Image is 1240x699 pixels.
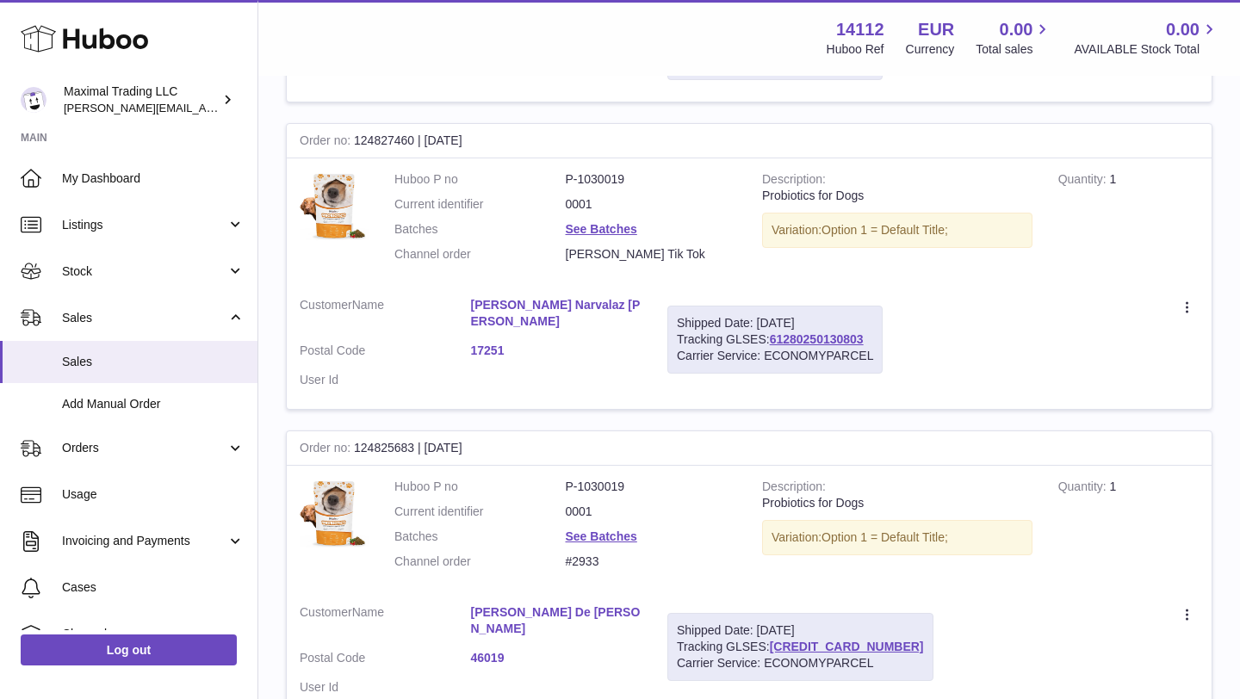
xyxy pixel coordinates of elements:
div: Shipped Date: [DATE] [677,622,924,639]
div: Domain: [DOMAIN_NAME] [45,45,189,59]
strong: 14112 [836,18,884,41]
strong: Quantity [1058,172,1110,190]
div: 124825683 | [DATE] [287,431,1212,466]
div: Variation: [762,520,1032,555]
dt: User Id [300,679,471,696]
strong: Order no [300,441,354,459]
div: Huboo Ref [827,41,884,58]
div: 124827460 | [DATE] [287,124,1212,158]
a: 0.00 Total sales [976,18,1052,58]
td: 1 [1045,466,1212,591]
div: Keywords by Traffic [190,102,290,113]
div: Shipped Date: [DATE] [677,315,873,331]
td: 1 [1045,158,1212,284]
span: Cases [62,579,245,596]
img: scott@scottkanacher.com [21,87,46,113]
a: 0.00 AVAILABLE Stock Total [1074,18,1219,58]
dt: Postal Code [300,650,471,671]
span: Orders [62,440,226,456]
span: Listings [62,217,226,233]
div: Currency [906,41,955,58]
a: [PERSON_NAME] Narvalaz [PERSON_NAME] [471,297,642,330]
dd: #2933 [566,554,737,570]
dd: P-1030019 [566,171,737,188]
dt: Channel order [394,554,566,570]
a: 61280250130803 [770,332,864,346]
span: 0.00 [1000,18,1033,41]
span: My Dashboard [62,170,245,187]
dt: Batches [394,529,566,545]
dt: Name [300,297,471,334]
dt: Name [300,604,471,641]
span: Customer [300,298,352,312]
dt: Huboo P no [394,479,566,495]
img: ProbioticsInfographicsDesign-01.jpg [300,171,369,240]
a: 17251 [471,343,642,359]
dd: 0001 [566,196,737,213]
div: Carrier Service: ECONOMYPARCEL [677,655,924,671]
dt: Current identifier [394,196,566,213]
dt: Huboo P no [394,171,566,188]
strong: Order no [300,133,354,152]
div: v 4.0.25 [48,28,84,41]
dd: P-1030019 [566,479,737,495]
a: [CREDIT_CARD_NUMBER] [770,640,924,653]
img: ProbioticsInfographicsDesign-01.jpg [300,479,369,547]
strong: Description [762,172,826,190]
div: Probiotics for Dogs [762,188,1032,204]
div: Tracking GLSES: [667,306,883,374]
span: [PERSON_NAME][EMAIL_ADDRESS][DOMAIN_NAME] [64,101,345,114]
div: Variation: [762,213,1032,248]
dt: Current identifier [394,504,566,520]
span: Usage [62,486,245,503]
dt: Channel order [394,246,566,263]
a: 46019 [471,650,642,666]
span: 0.00 [1166,18,1200,41]
div: Probiotics for Dogs [762,495,1032,511]
span: Sales [62,354,245,370]
img: tab_keywords_by_traffic_grey.svg [171,100,185,114]
strong: EUR [918,18,954,41]
span: Add Manual Order [62,396,245,412]
div: Maximal Trading LLC [64,84,219,116]
div: Domain Overview [65,102,154,113]
img: website_grey.svg [28,45,41,59]
dd: 0001 [566,504,737,520]
span: AVAILABLE Stock Total [1074,41,1219,58]
strong: Description [762,479,826,498]
a: See Batches [566,529,637,543]
span: Total sales [976,41,1052,58]
span: Invoicing and Payments [62,533,226,549]
dt: User Id [300,372,471,388]
div: Carrier Service: ECONOMYPARCEL [677,348,873,364]
dt: Postal Code [300,343,471,363]
a: [PERSON_NAME] De [PERSON_NAME] [471,604,642,637]
span: Sales [62,310,226,326]
div: Tracking GLSES: [667,613,933,681]
strong: Quantity [1058,479,1110,498]
span: Customer [300,605,352,619]
img: tab_domain_overview_orange.svg [46,100,60,114]
span: Option 1 = Default Title; [821,530,948,544]
a: Log out [21,634,237,665]
dt: Batches [394,221,566,238]
span: Option 1 = Default Title; [821,223,948,237]
span: Channels [62,626,245,642]
dd: [PERSON_NAME] Tik Tok [566,246,737,263]
img: logo_orange.svg [28,28,41,41]
span: Stock [62,263,226,280]
a: See Batches [566,222,637,236]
